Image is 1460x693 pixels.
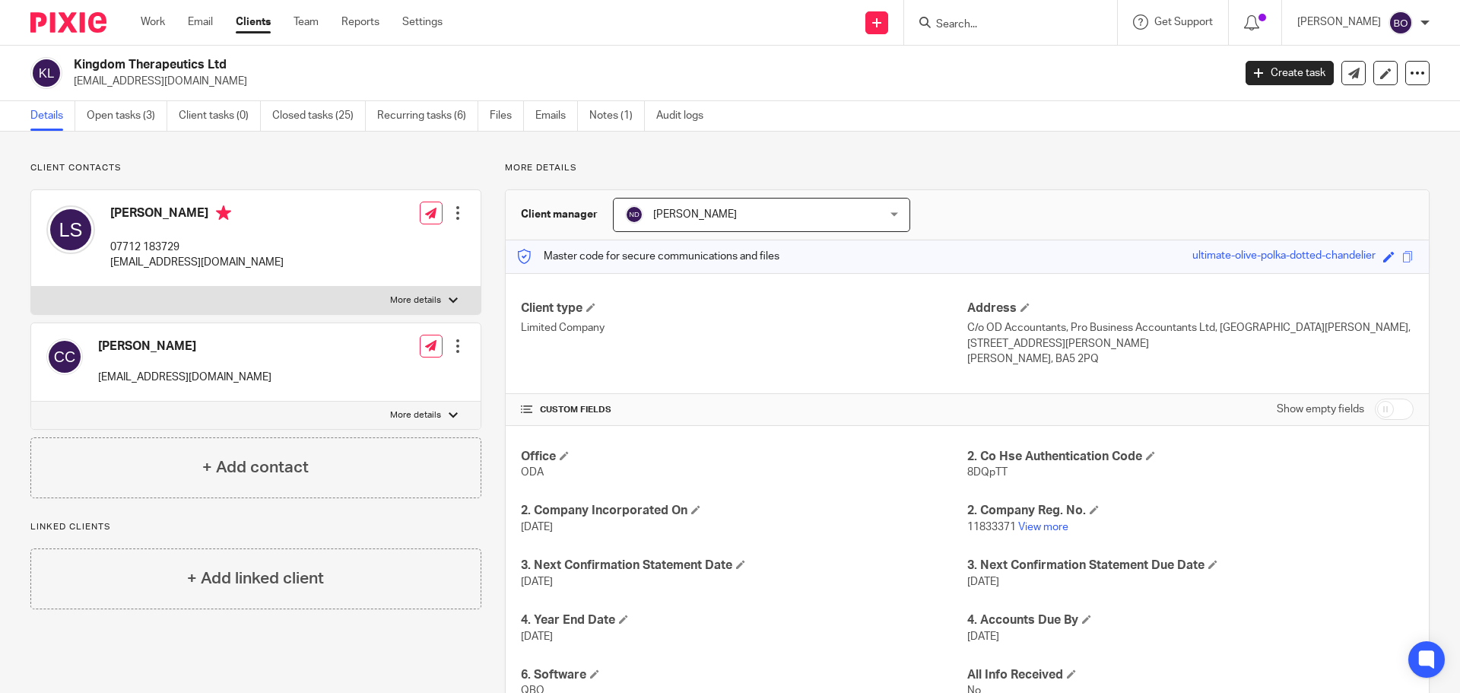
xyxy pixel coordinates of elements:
a: Details [30,101,75,131]
a: Closed tasks (25) [272,101,366,131]
h3: Client manager [521,207,598,222]
div: ultimate-olive-polka-dotted-chandelier [1192,248,1376,265]
h4: 2. Company Incorporated On [521,503,967,519]
p: Master code for secure communications and files [517,249,779,264]
a: Reports [341,14,379,30]
h4: 3. Next Confirmation Statement Date [521,558,967,574]
span: [DATE] [521,577,553,587]
img: Pixie [30,12,106,33]
p: More details [505,162,1430,174]
p: C/o OD Accountants, Pro Business Accountants Ltd, [GEOGRAPHIC_DATA][PERSON_NAME], [STREET_ADDRESS... [967,320,1414,351]
p: Client contacts [30,162,481,174]
p: [PERSON_NAME], BA5 2PQ [967,351,1414,367]
span: 8DQpTT [967,467,1008,478]
a: View more [1018,522,1068,532]
a: Files [490,101,524,131]
span: Get Support [1154,17,1213,27]
p: More details [390,409,441,421]
p: [PERSON_NAME] [1297,14,1381,30]
span: [DATE] [521,631,553,642]
img: svg%3E [46,339,83,375]
span: 11833371 [967,522,1016,532]
p: Limited Company [521,320,967,335]
p: 07712 183729 [110,240,284,255]
h4: + Add linked client [187,567,324,590]
h4: All Info Received [967,667,1414,683]
h4: 2. Co Hse Authentication Code [967,449,1414,465]
h4: 4. Accounts Due By [967,612,1414,628]
h4: CUSTOM FIELDS [521,404,967,416]
p: More details [390,294,441,307]
span: [DATE] [967,631,999,642]
h4: [PERSON_NAME] [98,339,271,354]
p: Linked clients [30,521,481,533]
span: [DATE] [967,577,999,587]
p: [EMAIL_ADDRESS][DOMAIN_NAME] [74,74,1223,89]
h4: 4. Year End Date [521,612,967,628]
a: Settings [402,14,443,30]
a: Email [188,14,213,30]
h4: + Add contact [202,456,309,479]
h4: Office [521,449,967,465]
h4: Client type [521,300,967,316]
a: Create task [1246,61,1334,85]
img: svg%3E [46,205,95,254]
h4: Address [967,300,1414,316]
p: [EMAIL_ADDRESS][DOMAIN_NAME] [110,255,284,270]
a: Emails [535,101,578,131]
input: Search [935,18,1071,32]
a: Audit logs [656,101,715,131]
h4: 6. Software [521,667,967,683]
a: Notes (1) [589,101,645,131]
span: [DATE] [521,522,553,532]
span: ODA [521,467,544,478]
h2: Kingdom Therapeutics Ltd [74,57,993,73]
img: svg%3E [1389,11,1413,35]
label: Show empty fields [1277,402,1364,417]
a: Team [294,14,319,30]
a: Clients [236,14,271,30]
img: svg%3E [30,57,62,89]
h4: 2. Company Reg. No. [967,503,1414,519]
a: Work [141,14,165,30]
i: Primary [216,205,231,221]
h4: 3. Next Confirmation Statement Due Date [967,558,1414,574]
h4: [PERSON_NAME] [110,205,284,224]
a: Open tasks (3) [87,101,167,131]
span: [PERSON_NAME] [653,209,737,220]
a: Recurring tasks (6) [377,101,478,131]
a: Client tasks (0) [179,101,261,131]
img: svg%3E [625,205,643,224]
p: [EMAIL_ADDRESS][DOMAIN_NAME] [98,370,271,385]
